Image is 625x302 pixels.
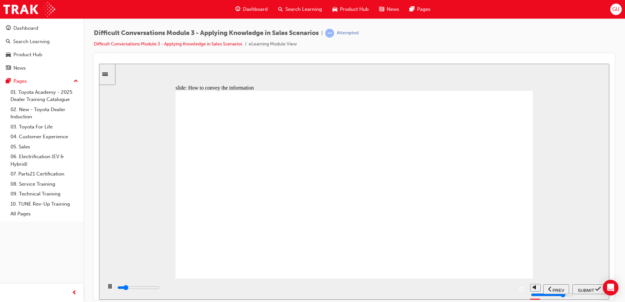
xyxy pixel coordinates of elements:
[249,41,297,48] li: eLearning Module View
[379,5,384,13] span: news-icon
[321,29,323,37] span: |
[444,221,470,230] button: previous
[410,5,414,13] span: pages-icon
[6,78,11,84] span: pages-icon
[603,280,618,295] div: Open Intercom Messenger
[8,122,81,132] a: 03. Toyota For Life
[243,6,268,13] span: Dashboard
[72,289,77,297] span: prev-icon
[13,25,38,32] div: Dashboard
[13,38,50,45] div: Search Learning
[3,62,81,74] a: News
[325,29,334,38] span: learningRecordVerb_ATTEMPT-icon
[8,142,81,152] a: 05. Sales
[610,4,622,15] button: GU
[278,5,283,13] span: search-icon
[432,228,474,234] input: volume
[74,77,78,86] span: up-icon
[3,75,81,87] button: Pages
[3,220,14,231] button: play/pause
[3,49,81,61] a: Product Hub
[8,169,81,179] a: 07. Parts21 Certification
[8,209,81,219] a: All Pages
[18,221,60,226] input: slide progress
[374,3,404,16] a: news-iconNews
[3,215,428,236] div: playback controls
[13,64,26,72] div: News
[8,152,81,169] a: 06. Electrification (EV & Hybrid)
[479,224,495,229] span: SUBMIT
[417,6,431,13] span: Pages
[8,179,81,189] a: 08. Service Training
[8,132,81,142] a: 04. Customer Experience
[612,6,619,13] span: GU
[337,30,359,36] div: Attempted
[8,189,81,199] a: 09. Technical Training
[6,65,11,71] span: news-icon
[8,87,81,105] a: 01. Toyota Academy - 2025 Dealer Training Catalogue
[6,39,10,45] span: search-icon
[453,224,465,229] span: PREV
[340,6,369,13] span: Product Hub
[327,3,374,16] a: car-iconProduct Hub
[3,36,81,48] a: Search Learning
[444,215,507,236] nav: slide navigation
[404,3,436,16] a: pages-iconPages
[273,3,327,16] a: search-iconSearch Learning
[431,215,441,236] div: misc controls
[8,105,81,122] a: 02. New - Toyota Dealer Induction
[230,3,273,16] a: guage-iconDashboard
[6,52,11,58] span: car-icon
[13,77,27,85] div: Pages
[387,6,399,13] span: News
[8,199,81,209] a: 10. TUNE Rev-Up Training
[13,51,42,59] div: Product Hub
[332,5,337,13] span: car-icon
[235,5,240,13] span: guage-icon
[418,221,428,230] button: replay
[3,21,81,75] button: DashboardSearch LearningProduct HubNews
[473,221,507,230] button: submit
[6,25,11,31] span: guage-icon
[3,22,81,34] a: Dashboard
[431,220,442,228] button: volume
[3,2,55,17] img: Trak
[94,41,242,47] a: Difficult Conversations Module 3 - Applying Knowledge in Sales Scenarios
[285,6,322,13] span: Search Learning
[94,29,319,37] span: Difficult Conversations Module 3 - Applying Knowledge in Sales Scenarios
